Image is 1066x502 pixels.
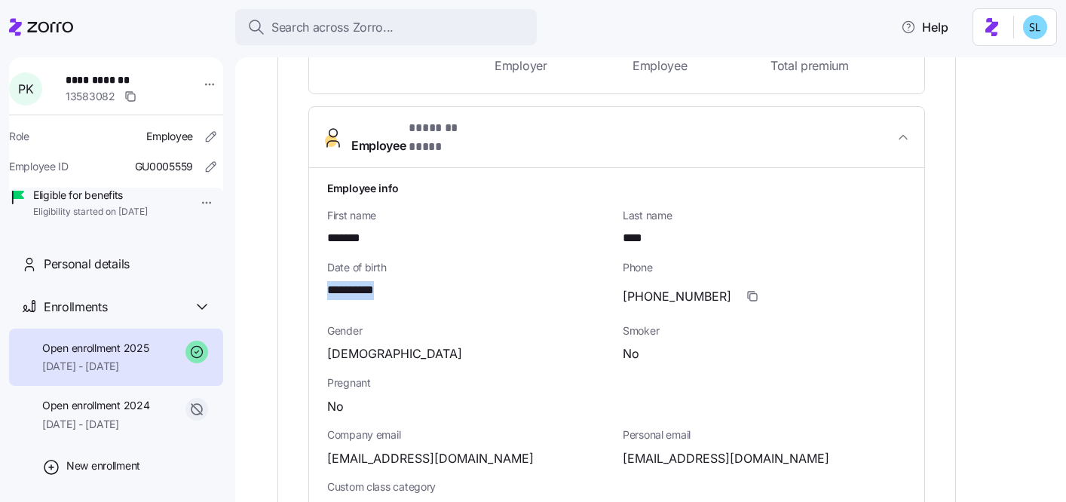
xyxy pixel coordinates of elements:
span: Employee [351,119,489,155]
span: First name [327,208,611,223]
span: Open enrollment 2025 [42,341,149,356]
span: GU0005559 [135,159,193,174]
span: Personal details [44,255,130,274]
span: 13583082 [66,89,115,104]
span: Gender [327,323,611,338]
span: Help [901,18,948,36]
span: Company email [327,427,611,442]
span: Pregnant [327,375,906,390]
span: Employee [146,129,193,144]
span: Date of birth [327,260,611,275]
span: [EMAIL_ADDRESS][DOMAIN_NAME] [623,449,829,468]
span: [DEMOGRAPHIC_DATA] [327,344,462,363]
span: Enrollments [44,298,107,317]
span: Search across Zorro... [271,18,394,37]
span: No [623,344,639,363]
span: Personal email [623,427,906,442]
span: [EMAIL_ADDRESS][DOMAIN_NAME] [327,449,534,468]
span: Employer [495,57,581,75]
span: Role [9,129,29,144]
span: Open enrollment 2024 [42,398,149,413]
span: Last name [623,208,906,223]
span: New enrollment [66,458,140,473]
span: P K [18,83,33,95]
span: Eligibility started on [DATE] [33,206,148,219]
span: [DATE] - [DATE] [42,359,149,374]
span: Employee ID [9,159,69,174]
span: Smoker [623,323,906,338]
button: Search across Zorro... [235,9,537,45]
span: Phone [623,260,906,275]
h1: Employee info [327,180,906,196]
span: Employee [633,57,719,75]
span: Custom class category [327,479,611,494]
img: 7c620d928e46699fcfb78cede4daf1d1 [1023,15,1047,39]
span: [PHONE_NUMBER] [623,287,731,306]
span: No [327,397,344,416]
span: Eligible for benefits [33,188,148,203]
span: Total premium [770,57,906,75]
span: [DATE] - [DATE] [42,417,149,432]
button: Help [889,12,960,42]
